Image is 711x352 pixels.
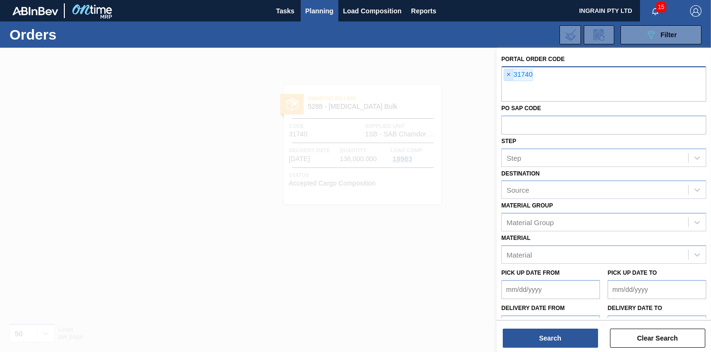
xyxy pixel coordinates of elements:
[608,280,706,299] input: mm/dd/yyyy
[501,280,600,299] input: mm/dd/yyyy
[275,5,296,17] span: Tasks
[501,56,565,62] label: Portal Order Code
[411,5,437,17] span: Reports
[10,29,146,40] h1: Orders
[608,315,706,334] input: mm/dd/yyyy
[660,31,677,39] span: Filter
[501,138,516,145] label: Step
[507,186,529,194] div: Source
[656,2,666,12] span: 15
[608,305,662,311] label: Delivery Date to
[690,5,701,17] img: Logout
[608,269,657,276] label: Pick up Date to
[501,105,541,112] label: PO SAP Code
[620,25,701,44] button: Filter
[501,235,530,241] label: Material
[507,154,521,162] div: Step
[501,269,559,276] label: Pick up Date from
[305,5,334,17] span: Planning
[559,25,581,44] div: Import Order Negotiation
[507,218,554,227] div: Material Group
[501,202,553,209] label: Material Group
[504,69,513,81] span: ×
[507,250,532,259] div: Material
[501,170,539,177] label: Destination
[501,315,600,334] input: mm/dd/yyyy
[343,5,402,17] span: Load Composition
[501,305,565,311] label: Delivery Date from
[504,69,533,81] div: 31740
[640,4,670,18] button: Notifications
[584,25,614,44] div: Order Review Request
[12,7,58,15] img: TNhmsLtSVTkK8tSr43FrP2fwEKptu5GPRR3wAAAABJRU5ErkJggg==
